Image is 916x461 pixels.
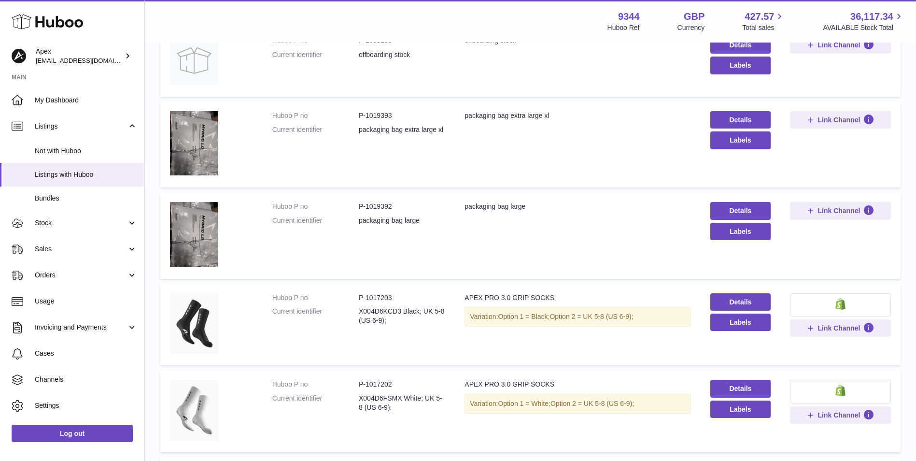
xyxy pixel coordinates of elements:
span: AVAILABLE Stock Total [823,23,904,32]
dt: Current identifier [272,394,359,412]
span: [EMAIL_ADDRESS][DOMAIN_NAME] [36,57,142,64]
dd: X004D6FSMX White; UK 5-8 (US 6-9); [359,394,445,412]
strong: 9344 [618,10,640,23]
span: Link Channel [817,115,860,124]
a: Details [710,202,771,219]
span: Bundles [35,194,137,203]
img: shopify-small.png [835,298,846,310]
div: Currency [677,23,705,32]
span: Option 1 = Black; [498,313,550,320]
div: Apex [36,47,123,65]
dt: Current identifier [272,216,359,225]
dd: P-1017202 [359,380,445,389]
span: Link Channel [817,324,860,332]
div: Variation: [465,394,691,414]
strong: GBP [684,10,705,23]
span: Sales [35,245,127,254]
dd: P-1019393 [359,111,445,120]
div: packaging bag extra large xl [465,111,691,120]
dd: offboarding stock [359,50,445,59]
dt: Current identifier [272,50,359,59]
span: Stock [35,218,127,228]
button: Labels [710,314,771,331]
span: Invoicing and Payments [35,323,127,332]
button: Link Channel [790,319,891,337]
span: Not with Huboo [35,146,137,156]
span: Settings [35,401,137,410]
dd: P-1017203 [359,293,445,303]
dd: X004D6KCD3 Black; UK 5-8 (US 6-9); [359,307,445,325]
a: Details [710,380,771,397]
a: Details [710,111,771,129]
span: Listings [35,122,127,131]
dt: Huboo P no [272,293,359,303]
span: Link Channel [817,206,860,215]
a: Details [710,36,771,54]
div: Huboo Ref [607,23,640,32]
div: APEX PRO 3.0 GRIP SOCKS [465,293,691,303]
span: Total sales [742,23,785,32]
span: Channels [35,375,137,384]
img: APEX PRO 3.0 GRIP SOCKS [170,380,218,440]
dd: P-1019392 [359,202,445,211]
span: Cases [35,349,137,358]
span: 36,117.34 [850,10,893,23]
button: Link Channel [790,406,891,424]
button: Link Channel [790,36,891,54]
span: My Dashboard [35,96,137,105]
span: Option 1 = White; [498,400,550,407]
img: APEX PRO 3.0 GRIP SOCKS [170,293,218,354]
img: shopify-small.png [835,385,846,396]
div: APEX PRO 3.0 GRIP SOCKS [465,380,691,389]
dt: Huboo P no [272,111,359,120]
dd: packaging bag large [359,216,445,225]
button: Labels [710,401,771,418]
span: Listings with Huboo [35,170,137,179]
div: Variation: [465,307,691,327]
span: Option 2 = UK 5-8 (US 6-9); [550,313,633,320]
img: offboarding stock [170,36,218,85]
a: 427.57 Total sales [742,10,785,32]
dt: Huboo P no [272,380,359,389]
button: Link Channel [790,111,891,129]
dd: packaging bag extra large xl [359,125,445,134]
button: Labels [710,223,771,240]
img: internalAdmin-9344@internal.huboo.com [12,49,26,63]
img: packaging bag large [170,202,218,266]
span: Usage [35,297,137,306]
span: Link Channel [817,41,860,49]
a: Log out [12,425,133,442]
button: Labels [710,131,771,149]
span: 427.57 [745,10,774,23]
button: Labels [710,57,771,74]
dt: Current identifier [272,307,359,325]
dt: Current identifier [272,125,359,134]
span: Link Channel [817,411,860,419]
a: 36,117.34 AVAILABLE Stock Total [823,10,904,32]
div: packaging bag large [465,202,691,211]
button: Link Channel [790,202,891,219]
dt: Huboo P no [272,202,359,211]
img: packaging bag extra large xl [170,111,218,175]
span: Option 2 = UK 5-8 (US 6-9); [550,400,634,407]
span: Orders [35,271,127,280]
a: Details [710,293,771,311]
